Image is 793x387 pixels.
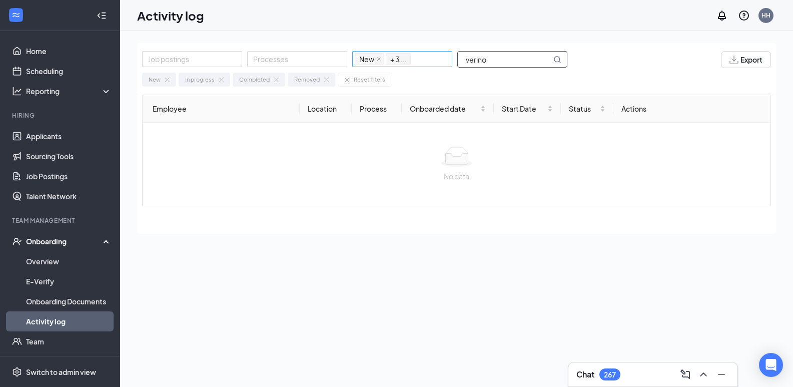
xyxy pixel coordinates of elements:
div: Reporting [26,86,112,96]
a: Activity log [26,311,112,331]
a: Onboarding Documents [26,291,112,311]
div: HH [761,11,770,20]
span: Start Date [502,103,545,114]
th: Start Date [494,95,561,123]
th: Status [561,95,613,123]
span: Export [740,56,762,63]
svg: UserCheck [12,236,22,246]
svg: Collapse [97,11,107,21]
svg: QuestionInfo [738,10,750,22]
div: Onboarding [26,236,103,246]
a: Team [26,331,112,351]
span: + 3 ... [386,53,411,65]
svg: Minimize [715,368,727,380]
svg: WorkstreamLogo [11,10,21,20]
div: New [149,75,161,84]
div: Team Management [12,216,110,225]
div: Completed [239,75,270,84]
button: Export [721,51,771,68]
div: Hiring [12,111,110,120]
th: Actions [613,95,770,123]
a: DocumentsCrown [26,351,112,371]
th: Process [352,95,402,123]
a: Overview [26,251,112,271]
a: Applicants [26,126,112,146]
th: Employee [143,95,300,123]
div: In progress [185,75,215,84]
svg: MagnifyingGlass [553,56,561,64]
div: No data [151,171,762,182]
div: Switch to admin view [26,367,96,377]
a: E-Verify [26,271,112,291]
svg: Settings [12,367,22,377]
span: New [359,54,374,65]
th: Onboarded date [402,95,494,123]
h1: Activity log [137,7,204,24]
span: New [355,53,384,65]
button: Minimize [713,366,729,382]
span: Status [569,103,598,114]
span: + 3 ... [390,54,406,65]
button: ChevronUp [695,366,711,382]
th: Location [300,95,352,123]
a: Sourcing Tools [26,146,112,166]
span: Onboarded date [410,103,478,114]
a: Talent Network [26,186,112,206]
div: 267 [604,370,616,379]
svg: ComposeMessage [679,368,691,380]
div: Removed [294,75,320,84]
div: Reset filters [354,75,385,84]
svg: Analysis [12,86,22,96]
svg: ChevronUp [697,368,709,380]
a: Job Postings [26,166,112,186]
div: Open Intercom Messenger [759,353,783,377]
a: Home [26,41,112,61]
button: ComposeMessage [677,366,693,382]
svg: Notifications [716,10,728,22]
a: Scheduling [26,61,112,81]
h3: Chat [576,369,594,380]
span: close [376,57,381,62]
